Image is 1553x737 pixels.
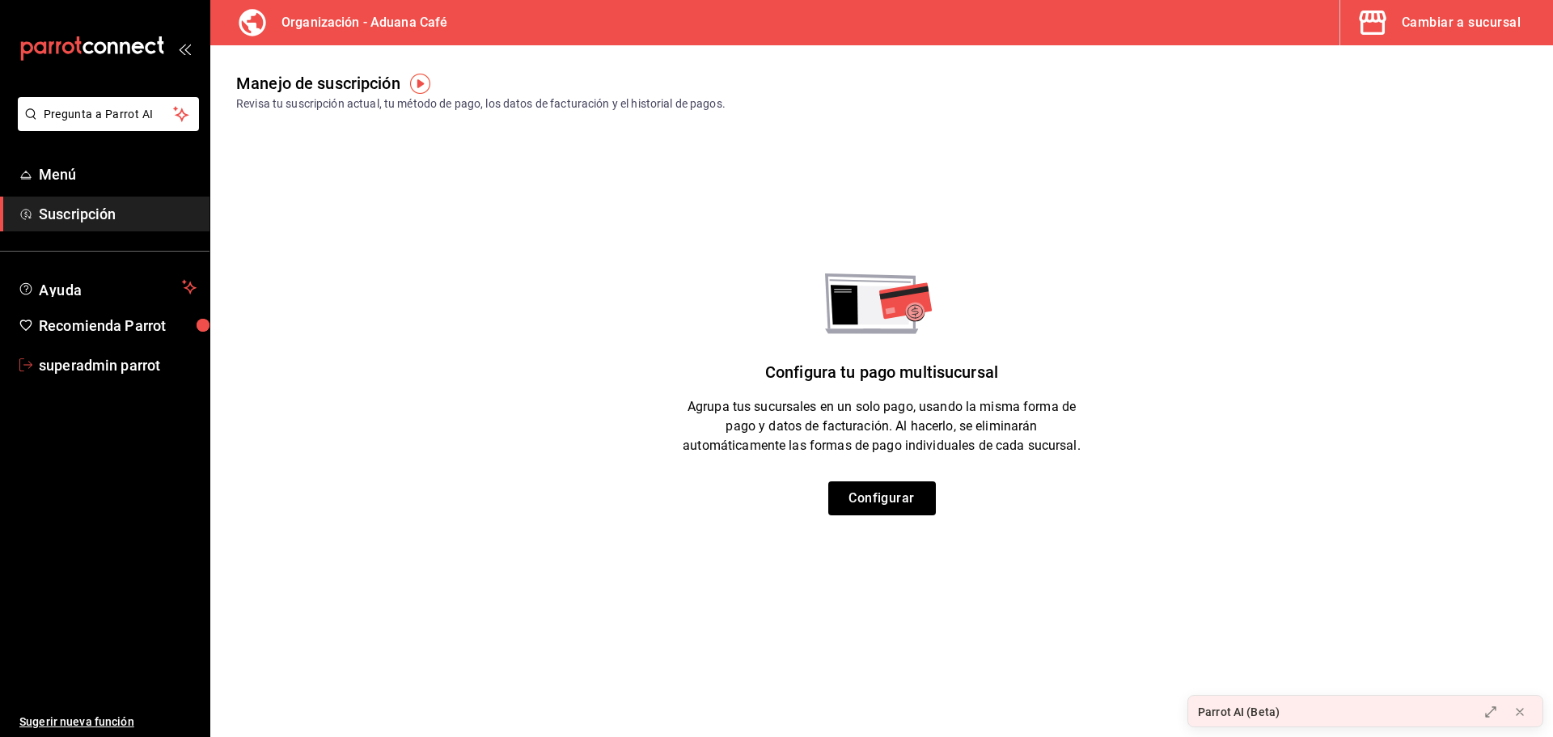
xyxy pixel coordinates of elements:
button: open_drawer_menu [178,42,191,55]
span: Ayuda [39,277,176,297]
div: Revisa tu suscripción actual, tu método de pago, los datos de facturación y el historial de pagos. [236,95,726,112]
img: Tooltip marker [410,74,430,94]
span: Pregunta a Parrot AI [44,106,174,123]
span: Menú [39,163,197,185]
a: Pregunta a Parrot AI [11,117,199,134]
button: Pregunta a Parrot AI [18,97,199,131]
button: Configurar [828,481,936,515]
div: Parrot AI (Beta) [1198,704,1280,721]
div: Agrupa tus sucursales en un solo pago, usando la misma forma de pago y datos de facturación. Al h... [679,397,1084,481]
span: Recomienda Parrot [39,315,197,337]
span: superadmin parrot [39,354,197,376]
div: Cambiar a sucursal [1402,11,1521,34]
div: Manejo de suscripción [236,71,400,95]
span: Sugerir nueva función [19,714,197,731]
h3: Organización - Aduana Café [269,13,447,32]
span: Suscripción [39,203,197,225]
div: Configura tu pago multisucursal [765,334,998,397]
